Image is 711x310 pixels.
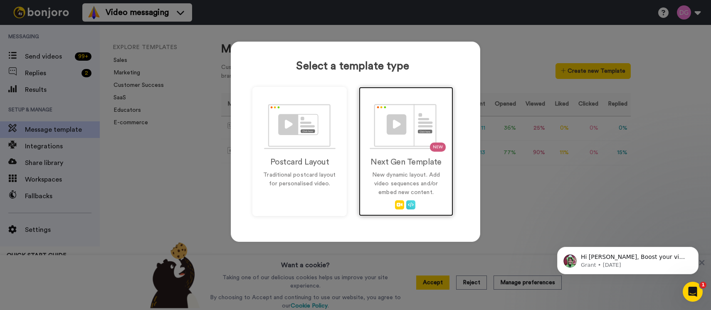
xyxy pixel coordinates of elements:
iframe: Intercom live chat [683,282,703,302]
a: Postcard LayoutTraditional postcard layout for personalised video. [252,87,347,216]
img: AddVideo.svg [395,200,404,209]
span: 1 [700,282,706,288]
img: Embed.svg [406,200,415,209]
iframe: Intercom notifications message [545,229,711,288]
h2: Postcard Layout [261,157,338,167]
span: NEW [430,143,446,152]
h1: Select a template type [252,60,453,72]
p: New dynamic layout. Add video sequences and/or embed new content. [368,171,444,197]
a: NEWNext Gen TemplateNew dynamic layout. Add video sequences and/or embed new content. [359,87,453,216]
h2: Next Gen Template [368,157,444,167]
p: Traditional postcard layout for personalised video. [261,171,338,188]
img: NextGenLayout.svg [370,104,443,149]
img: PostcardLayout.svg [264,104,336,149]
